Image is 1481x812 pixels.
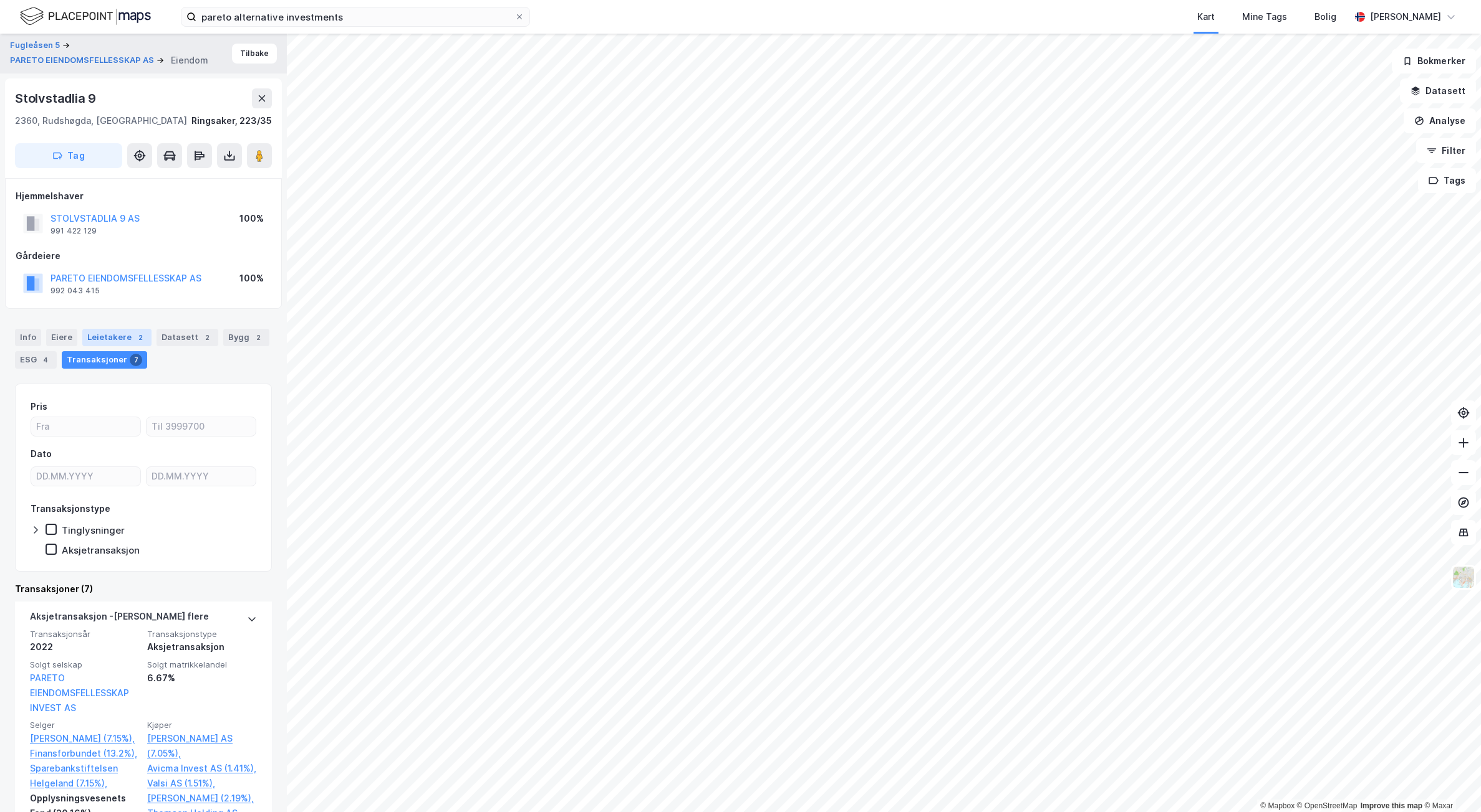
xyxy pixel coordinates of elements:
a: [PERSON_NAME] (7.15%), [30,731,140,746]
div: 2360, Rudshøgda, [GEOGRAPHIC_DATA] [15,113,187,128]
div: Stolvstadlia 9 [15,88,99,108]
div: Transaksjonstype [31,501,110,516]
div: Datasett [157,329,218,346]
button: Bokmerker [1392,49,1476,73]
input: Søk på adresse, matrikkel, gårdeiere, leietakere eller personer [196,7,514,26]
a: PARETO EIENDOMSFELLESSKAP INVEST AS [30,673,129,713]
button: Analyse [1404,108,1476,133]
span: Transaksjonstype [147,629,257,640]
div: 4 [39,354,52,366]
input: Til 3999700 [147,417,256,436]
iframe: Chat Widget [1419,752,1481,812]
div: Aksjetransaksjon [62,544,140,556]
div: Aksjetransaksjon - [PERSON_NAME] flere [30,609,209,629]
div: Mine Tags [1242,9,1287,24]
span: Solgt matrikkelandel [147,659,257,670]
div: 992 043 415 [51,286,100,296]
div: ESG [15,351,57,369]
div: 100% [239,271,264,286]
div: Tinglysninger [62,524,125,536]
div: 991 422 129 [51,226,97,236]
div: 100% [239,211,264,226]
button: Fugleåsen 5 [10,39,62,52]
a: Finansforbundet (13.2%), [30,746,140,761]
button: Tilbake [232,44,277,64]
div: Aksjetransaksjon [147,640,257,654]
button: Tag [15,143,122,168]
a: [PERSON_NAME] AS (7.05%), [147,731,257,761]
div: 6.67% [147,671,257,686]
div: Info [15,329,41,346]
input: DD.MM.YYYY [147,467,256,486]
span: Kjøper [147,720,257,730]
button: Tags [1418,168,1476,193]
div: Bolig [1315,9,1336,24]
a: Mapbox [1260,801,1295,810]
div: [PERSON_NAME] [1370,9,1441,24]
div: Eiere [46,329,77,346]
input: DD.MM.YYYY [31,467,140,486]
input: Fra [31,417,140,436]
img: logo.f888ab2527a4732fd821a326f86c7f29.svg [20,6,151,27]
div: Hjemmelshaver [16,189,271,204]
div: 2022 [30,640,140,654]
div: 2 [252,331,264,344]
div: Bygg [223,329,269,346]
a: Valsi AS (1.51%), [147,776,257,791]
div: Ringsaker, 223/35 [191,113,272,128]
div: Dato [31,446,52,461]
a: OpenStreetMap [1297,801,1358,810]
button: Filter [1416,138,1476,163]
div: Transaksjoner (7) [15,582,272,597]
button: PARETO EIENDOMSFELLESSKAP AS [10,54,157,67]
div: 7 [130,354,142,366]
a: Avicma Invest AS (1.41%), [147,761,257,776]
a: Improve this map [1361,801,1422,810]
div: Kart [1197,9,1215,24]
div: Eiendom [171,53,208,68]
div: Leietakere [82,329,152,346]
span: Transaksjonsår [30,629,140,640]
span: Solgt selskap [30,659,140,670]
div: 2 [134,331,147,344]
a: [PERSON_NAME] (2.19%), [147,791,257,806]
div: 2 [201,331,213,344]
div: Pris [31,399,47,414]
div: Transaksjoner [62,351,147,369]
a: Sparebankstiftelsen Helgeland (7.15%), [30,761,140,791]
button: Datasett [1400,78,1476,103]
span: Selger [30,720,140,730]
div: Gårdeiere [16,248,271,263]
img: Z [1452,565,1475,589]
